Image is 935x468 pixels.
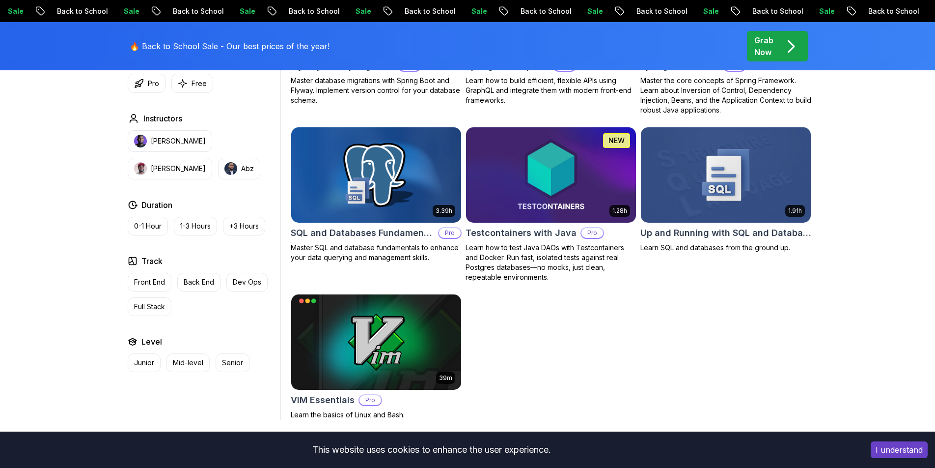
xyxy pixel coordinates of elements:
p: Abz [241,164,254,174]
p: Learn how to build efficient, flexible APIs using GraphQL and integrate them with modern front-en... [466,76,636,105]
p: Learn the basics of Linux and Bash. [291,410,462,420]
img: Up and Running with SQL and Databases card [641,127,811,223]
p: Free [192,79,207,88]
p: Pro [439,228,461,238]
button: Back End [177,273,220,292]
p: Back to School [278,6,345,16]
p: 1.91h [788,207,802,215]
p: Master SQL and database fundamentals to enhance your data querying and management skills. [291,243,462,263]
p: Back to School [394,6,461,16]
a: Up and Running with SQL and Databases card1.91hUp and Running with SQL and DatabasesLearn SQL and... [640,127,811,253]
p: Master database migrations with Spring Boot and Flyway. Implement version control for your databa... [291,76,462,105]
p: Back to School [626,6,693,16]
p: Sale [229,6,261,16]
button: instructor imgAbz [218,158,260,179]
p: Learn how to test Java DAOs with Testcontainers and Docker. Run fast, isolated tests against real... [466,243,636,282]
p: 🔥 Back to School Sale - Our best prices of the year! [130,40,330,52]
p: Junior [134,358,154,368]
p: Sale [113,6,145,16]
a: VIM Essentials card39mVIM EssentialsProLearn the basics of Linux and Bash. [291,294,462,420]
p: Senior [222,358,243,368]
p: Pro [148,79,159,88]
h2: Instructors [143,113,182,124]
p: 39m [439,374,452,382]
p: 0-1 Hour [134,221,162,231]
button: Dev Ops [226,273,268,292]
a: Testcontainers with Java card1.28hNEWTestcontainers with JavaProLearn how to test Java DAOs with ... [466,127,636,282]
p: +3 Hours [229,221,259,231]
p: 1.28h [612,207,627,215]
button: Accept cookies [871,441,928,458]
img: SQL and Databases Fundamentals card [287,125,465,225]
p: Sale [345,6,377,16]
p: Grab Now [754,34,773,58]
p: Pro [359,395,381,405]
p: Sale [577,6,608,16]
p: Front End [134,277,165,287]
button: instructor img[PERSON_NAME] [128,130,212,152]
button: instructor img[PERSON_NAME] [128,158,212,179]
h2: Duration [141,199,172,211]
button: 1-3 Hours [174,217,217,235]
h2: SQL and Databases Fundamentals [291,226,434,240]
p: Learn SQL and databases from the ground up. [640,243,811,253]
button: Free [171,74,213,93]
button: Front End [128,273,171,292]
p: 1-3 Hours [180,221,211,231]
button: +3 Hours [223,217,265,235]
p: Full Stack [134,302,165,312]
a: SQL and Databases Fundamentals card3.39hSQL and Databases FundamentalsProMaster SQL and database ... [291,127,462,263]
h2: VIM Essentials [291,393,355,407]
p: Back to School [858,6,925,16]
h2: Up and Running with SQL and Databases [640,226,811,240]
button: Mid-level [166,353,210,372]
img: instructor img [134,135,147,147]
p: Back End [184,277,214,287]
p: Pro [581,228,603,238]
img: instructor img [134,162,147,175]
img: instructor img [224,162,237,175]
button: Full Stack [128,297,171,316]
p: Sale [809,6,840,16]
p: [PERSON_NAME] [151,136,206,146]
p: NEW [608,136,625,146]
p: Sale [693,6,724,16]
p: Sale [461,6,493,16]
div: This website uses cookies to enhance the user experience. [7,439,856,461]
p: Back to School [742,6,809,16]
p: Mid-level [173,358,203,368]
h2: Testcontainers with Java [466,226,577,240]
p: Master the core concepts of Spring Framework. Learn about Inversion of Control, Dependency Inject... [640,76,811,115]
p: Back to School [47,6,113,16]
img: Testcontainers with Java card [466,127,636,223]
p: 3.39h [436,207,452,215]
p: [PERSON_NAME] [151,164,206,174]
img: VIM Essentials card [291,294,461,390]
button: Junior [128,353,161,372]
p: Back to School [163,6,229,16]
h2: Level [141,336,162,348]
h2: Track [141,255,163,267]
button: 0-1 Hour [128,217,168,235]
p: Dev Ops [233,277,261,287]
p: Back to School [510,6,577,16]
button: Pro [128,74,165,93]
button: Senior [216,353,249,372]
